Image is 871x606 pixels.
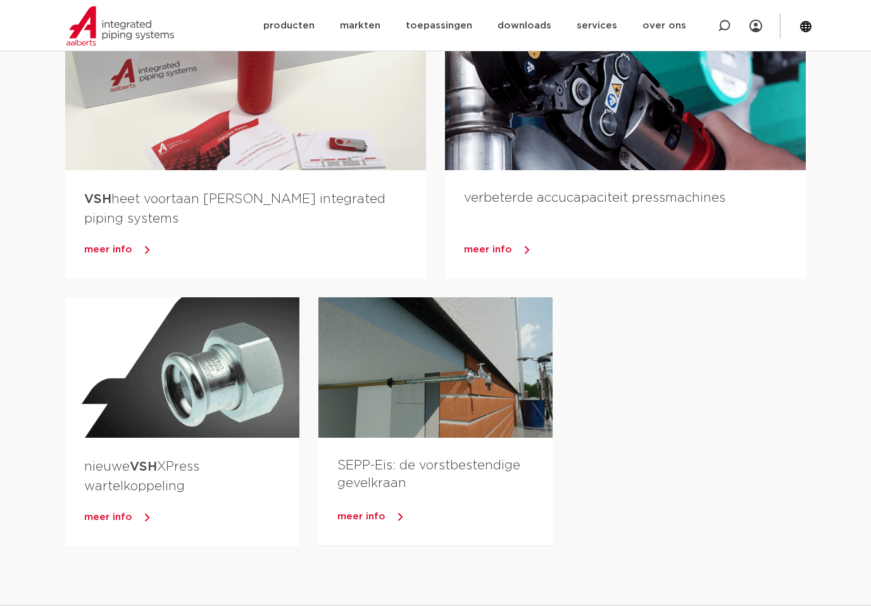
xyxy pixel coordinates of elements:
span: meer info [84,245,132,254]
a: meer info [464,240,806,259]
a: nieuweVSHXPress wartelkoppeling [84,461,199,493]
strong: VSH [84,193,111,206]
span: meer info [84,512,132,522]
a: SEPP-Eis: de vorstbestendige gevelkraan [337,459,520,490]
a: meer info [84,508,299,527]
span: meer info [337,512,385,521]
span: meer info [464,245,512,254]
a: VSHheet voortaan [PERSON_NAME] integrated piping systems [84,193,385,225]
strong: VSH [130,461,157,473]
a: meer info [337,507,553,526]
a: meer info [84,240,426,259]
a: verbeterde accucapaciteit pressmachines [464,192,725,204]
